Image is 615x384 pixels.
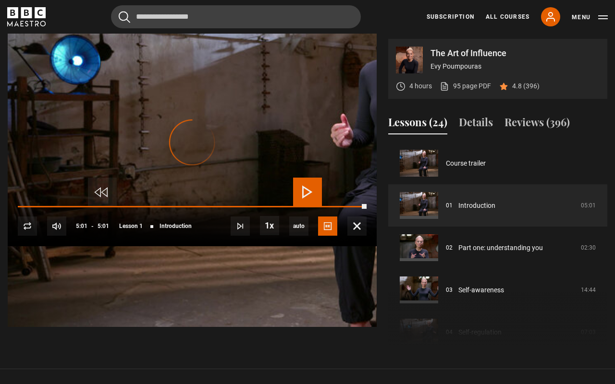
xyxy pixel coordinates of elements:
[119,223,143,229] span: Lesson 1
[504,114,570,134] button: Reviews (396)
[458,243,543,253] a: Part one: understanding you
[76,217,87,235] span: 5:01
[289,216,308,236] span: auto
[347,216,367,236] button: Fullscreen
[486,12,529,21] a: All Courses
[18,216,37,236] button: Replay
[8,39,377,246] video-js: Video Player
[409,81,432,91] p: 4 hours
[119,11,130,23] button: Submit the search query
[98,217,109,235] span: 5:01
[440,81,491,91] a: 95 page PDF
[446,158,486,168] a: Course trailer
[388,114,447,134] button: Lessons (24)
[7,7,46,26] svg: BBC Maestro
[111,5,361,28] input: Search
[430,61,600,72] p: Evy Poumpouras
[231,216,250,236] button: Next Lesson
[458,285,504,295] a: Self-awareness
[160,223,192,229] span: Introduction
[430,49,600,58] p: The Art of Influence
[289,216,308,236] div: Current quality: 360p
[18,206,367,208] div: Progress Bar
[260,216,279,235] button: Playback Rate
[91,223,94,229] span: -
[427,12,474,21] a: Subscription
[318,216,337,236] button: Captions
[47,216,66,236] button: Mute
[512,81,540,91] p: 4.8 (396)
[572,12,608,22] button: Toggle navigation
[458,201,495,211] a: Introduction
[459,114,493,134] button: Details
